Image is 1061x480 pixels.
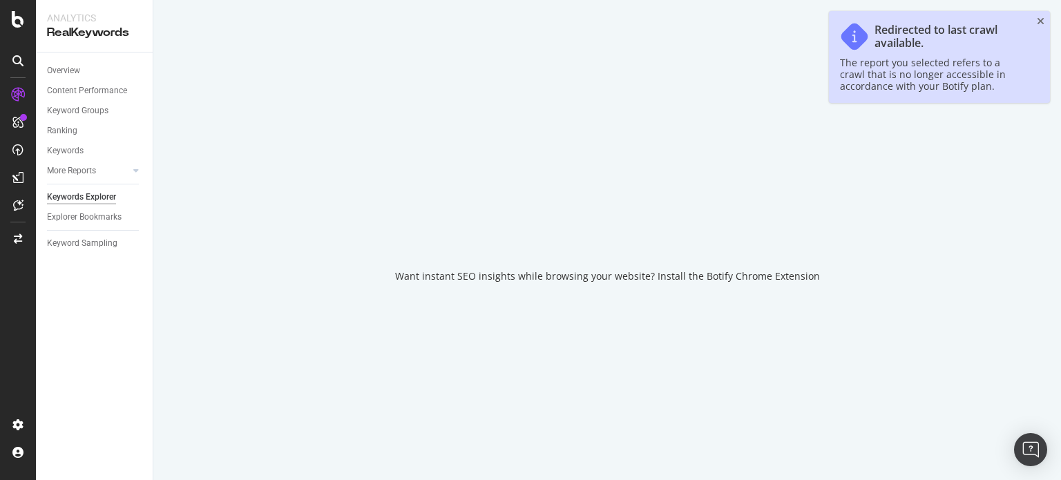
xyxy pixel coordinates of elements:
div: The report you selected refers to a crawl that is no longer accessible in accordance with your Bo... [840,57,1025,92]
div: Keywords Explorer [47,190,116,204]
div: Explorer Bookmarks [47,210,122,224]
div: Analytics [47,11,142,25]
a: Keywords Explorer [47,190,143,204]
a: Explorer Bookmarks [47,210,143,224]
a: Keyword Groups [47,104,143,118]
div: Want instant SEO insights while browsing your website? Install the Botify Chrome Extension [395,269,820,283]
a: Ranking [47,124,143,138]
div: Content Performance [47,84,127,98]
a: More Reports [47,164,129,178]
a: Keywords [47,144,143,158]
a: Content Performance [47,84,143,98]
div: Open Intercom Messenger [1014,433,1047,466]
div: Ranking [47,124,77,138]
div: Redirected to last crawl available. [874,23,1025,50]
div: Keywords [47,144,84,158]
a: Keyword Sampling [47,236,143,251]
div: Keyword Sampling [47,236,117,251]
a: Overview [47,64,143,78]
div: close toast [1037,17,1044,26]
div: Overview [47,64,80,78]
div: Keyword Groups [47,104,108,118]
div: More Reports [47,164,96,178]
div: RealKeywords [47,25,142,41]
div: animation [557,198,657,247]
